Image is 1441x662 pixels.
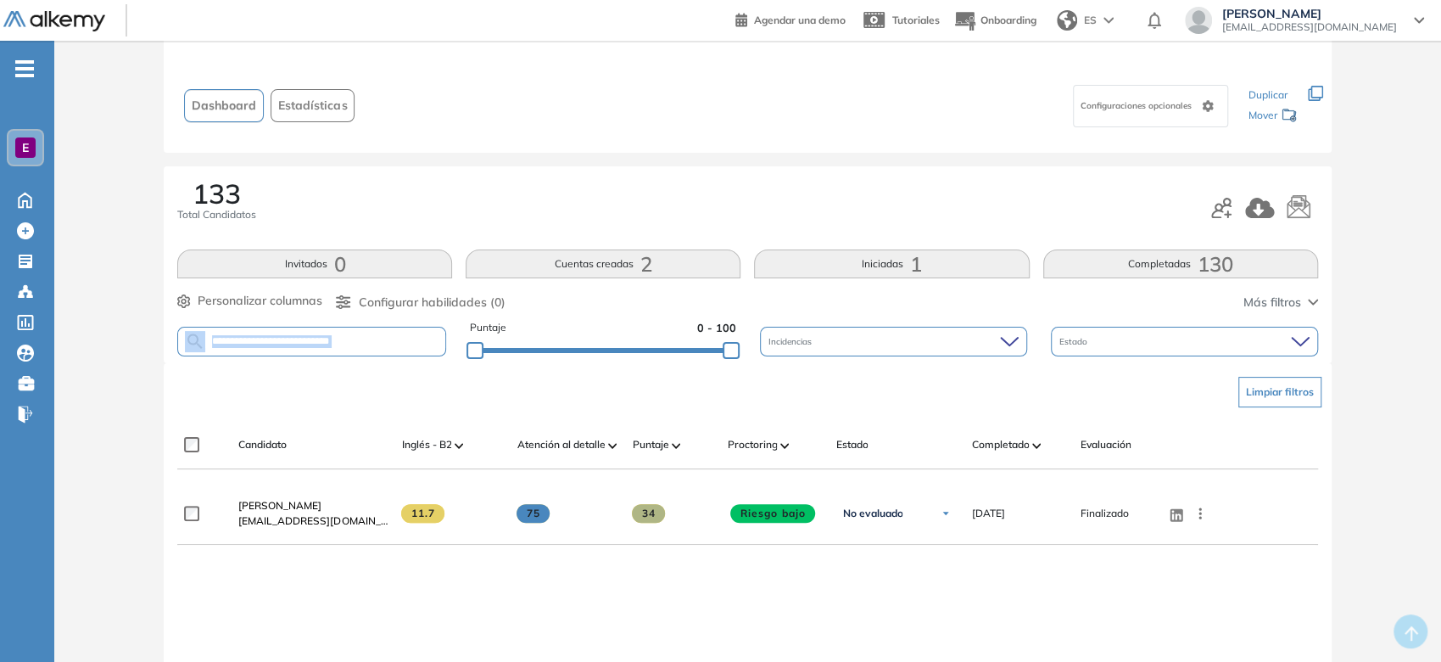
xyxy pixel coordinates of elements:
[760,327,1027,356] div: Incidencias
[730,504,815,523] span: Riesgo bajo
[466,250,740,278] button: Cuentas creadas2
[1222,7,1397,20] span: [PERSON_NAME]
[271,89,355,122] button: Estadísticas
[754,14,846,26] span: Agendar una demo
[780,443,789,448] img: [missing "en.ARROW_ALT" translation]
[1248,101,1298,132] div: Mover
[336,294,505,311] button: Configurar habilidades (0)
[177,250,452,278] button: Invitados0
[470,320,506,336] span: Puntaje
[971,506,1004,521] span: [DATE]
[177,292,322,310] button: Personalizar columnas
[358,294,505,311] span: Configurar habilidades (0)
[842,507,902,520] span: No evaluado
[1080,437,1131,452] span: Evaluación
[835,437,868,452] span: Estado
[193,180,241,207] span: 133
[1238,377,1321,407] button: Limpiar filtros
[3,11,105,32] img: Logo
[1248,88,1287,101] span: Duplicar
[198,292,322,310] span: Personalizar columnas
[1080,506,1128,521] span: Finalizado
[401,437,451,452] span: Inglés - B2
[238,437,287,452] span: Candidato
[517,504,550,523] span: 75
[1243,294,1318,311] button: Más filtros
[177,207,256,222] span: Total Candidatos
[401,504,444,523] span: 11.7
[632,437,668,452] span: Puntaje
[278,97,347,115] span: Estadísticas
[727,437,777,452] span: Proctoring
[941,508,951,519] img: Ícono de flecha
[768,335,815,348] span: Incidencias
[892,14,940,26] span: Tutoriales
[980,14,1036,26] span: Onboarding
[1081,99,1195,112] span: Configuraciones opcionales
[697,320,736,336] span: 0 - 100
[608,443,617,448] img: [missing "en.ARROW_ALT" translation]
[672,443,680,448] img: [missing "en.ARROW_ALT" translation]
[184,89,264,122] button: Dashboard
[1043,250,1318,278] button: Completadas130
[1084,13,1097,28] span: ES
[632,504,665,523] span: 34
[1059,335,1091,348] span: Estado
[238,498,388,513] a: [PERSON_NAME]
[517,437,605,452] span: Atención al detalle
[1032,443,1041,448] img: [missing "en.ARROW_ALT" translation]
[238,499,321,512] span: [PERSON_NAME]
[455,443,463,448] img: [missing "en.ARROW_ALT" translation]
[192,97,256,115] span: Dashboard
[1222,20,1397,34] span: [EMAIL_ADDRESS][DOMAIN_NAME]
[971,437,1029,452] span: Completado
[1243,294,1301,311] span: Más filtros
[15,67,34,70] i: -
[238,513,388,529] span: [EMAIL_ADDRESS][DOMAIN_NAME]
[22,141,29,154] span: E
[953,3,1036,39] button: Onboarding
[1051,327,1318,356] div: Estado
[1103,17,1114,24] img: arrow
[735,8,846,29] a: Agendar una demo
[1073,85,1228,127] div: Configuraciones opcionales
[185,331,205,352] img: SEARCH_ALT
[754,250,1029,278] button: Iniciadas1
[1057,10,1077,31] img: world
